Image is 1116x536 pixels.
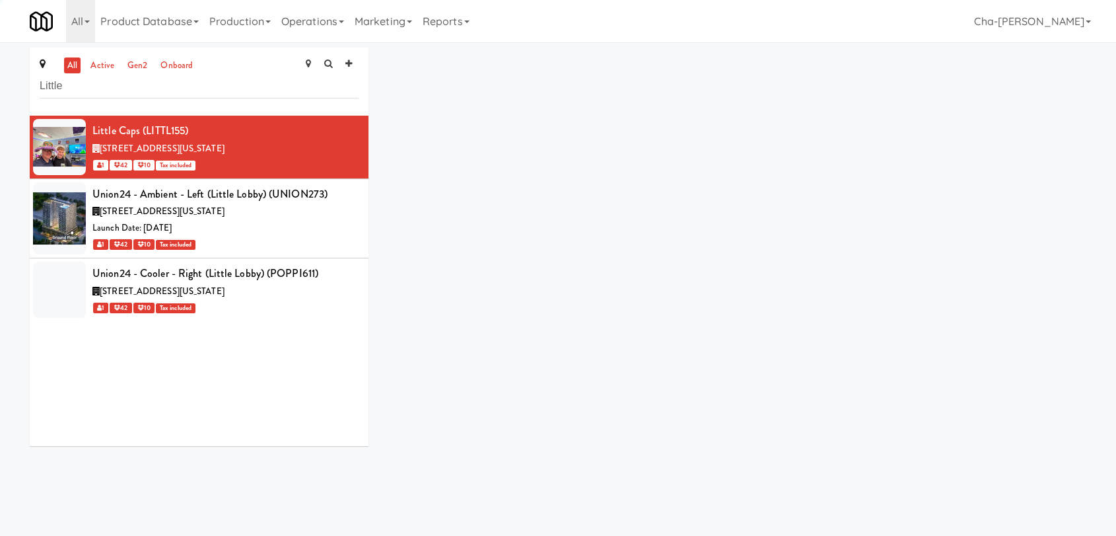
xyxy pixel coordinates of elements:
span: [STREET_ADDRESS][US_STATE] [100,142,225,155]
span: 10 [133,303,155,313]
span: 1 [93,239,108,250]
span: 42 [110,239,131,250]
li: Union24 - Ambient - Left (Little Lobby) (UNION273)[STREET_ADDRESS][US_STATE]Launch Date: [DATE] 1... [30,179,368,258]
div: Union24 - Cooler - Right (Little Lobby) (POPPI611) [92,264,359,284]
span: 10 [133,160,155,171]
a: active [87,57,118,74]
span: Tax included [156,240,195,250]
span: 1 [93,160,108,171]
a: gen2 [124,57,151,74]
span: 42 [110,303,131,313]
img: Micromart [30,10,53,33]
span: 10 [133,239,155,250]
div: Union24 - Ambient - Left (Little Lobby) (UNION273) [92,184,359,204]
span: Tax included [156,303,195,313]
li: Little Caps (LITTL155)[STREET_ADDRESS][US_STATE] 1 42 10Tax included [30,116,368,179]
a: all [64,57,81,74]
span: Tax included [156,161,195,171]
div: Launch Date: [DATE] [92,220,359,237]
div: Little Caps (LITTL155) [92,121,359,141]
input: Search site [40,74,359,98]
li: Union24 - Cooler - Right (Little Lobby) (POPPI611)[STREET_ADDRESS][US_STATE] 1 42 10Tax included [30,258,368,321]
span: [STREET_ADDRESS][US_STATE] [100,205,225,217]
span: 42 [110,160,131,171]
span: 1 [93,303,108,313]
a: onboard [157,57,196,74]
span: [STREET_ADDRESS][US_STATE] [100,285,225,297]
